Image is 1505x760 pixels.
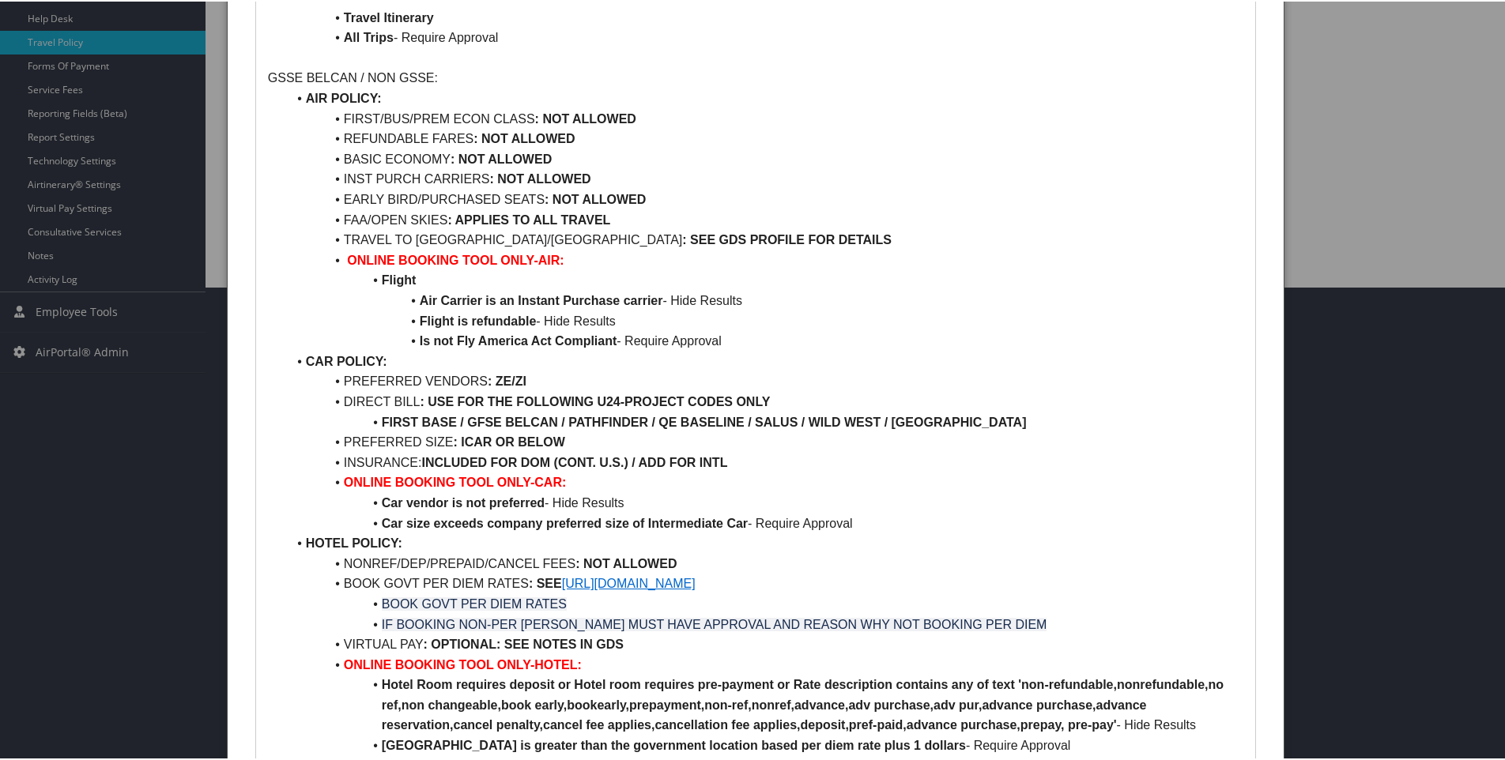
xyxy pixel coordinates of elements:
li: BOOK GOVT PER DIEM RATES [287,572,1243,593]
li: TRAVEL TO [GEOGRAPHIC_DATA]/[GEOGRAPHIC_DATA] [287,228,1243,249]
strong: CAR POLICY: [306,353,387,367]
strong: : USE FOR THE FOLLOWING U24-PROJECT CODES ONLY [420,393,770,407]
p: GSSE BELCAN / NON GSSE: [268,66,1243,87]
strong: Hotel Room requires deposit or Hotel room requires pre-payment or Rate description contains any o... [382,676,1228,730]
li: DIRECT BILL [287,390,1243,411]
strong: : APPLIES TO ALL TRAVEL [447,212,610,225]
strong: : SEE GDS PROFILE FOR DETAILS [682,231,892,245]
li: INSURANCE: [287,451,1243,472]
strong: ONLINE BOOKING TOOL ONLY-CAR: [344,474,567,487]
li: INST PURCH CARRIERS [287,167,1243,188]
strong: INCLUDED FOR DOM (CONT. U.S.) / ADD FOR INTL [421,454,727,468]
strong: Car vendor is not preferred [382,495,545,508]
strong: : ICAR OR BELOW [453,434,564,447]
strong: : [488,373,492,386]
strong: All Trips [344,29,394,43]
strong: : SEE [529,575,562,589]
strong: : NOT ALLOWED [489,171,590,184]
li: PREFERRED VENDORS [287,370,1243,390]
li: REFUNDABLE FARES [287,127,1243,148]
strong: Flight [382,272,417,285]
li: FAA/OPEN SKIES [287,209,1243,229]
strong: : OPTIONAL: SEE NOTES IN GDS [424,636,624,649]
span: BOOK GOVT PER DIEM RATES [382,596,567,609]
strong: Flight is refundable [420,313,537,326]
strong: ONLINE BOOKING TOOL ONLY-AIR: [347,252,564,265]
li: - Hide Results [287,289,1243,310]
strong: : NOT ALLOWED [473,130,575,144]
strong: : NOT ALLOWED [451,151,552,164]
strong: HOTEL POLICY: [306,535,402,548]
strong: Air Carrier is an Instant Purchase carrier [420,292,663,306]
strong: FIRST BASE / GFSE BELCAN / PATHFINDER / QE BASELINE / SALUS / WILD WEST / [GEOGRAPHIC_DATA] [382,414,1027,427]
strong: : NOT ALLOWED [545,191,646,205]
li: - Hide Results [287,673,1243,734]
strong: : NOT ALLOWED [575,555,677,569]
li: - Hide Results [287,491,1243,512]
li: VIRTUAL PAY [287,633,1243,653]
li: - Require Approval [287,512,1243,532]
strong: Is not Fly America Act Compliant [420,333,617,346]
strong: : NOT ALLOWED [535,111,636,124]
li: BASIC ECONOMY [287,148,1243,168]
li: - Require Approval [287,329,1243,350]
strong: AIR POLICY: [306,90,382,103]
strong: ONLINE BOOKING TOOL ONLY-HOTEL: [344,657,582,670]
a: [URL][DOMAIN_NAME] [562,575,696,589]
li: FIRST/BUS/PREM ECON CLASS [287,107,1243,128]
li: - Require Approval [287,734,1243,754]
li: PREFERRED SIZE [287,431,1243,451]
strong: Travel Itinerary [344,9,434,23]
li: EARLY BIRD/PURCHASED SEATS [287,188,1243,209]
li: - Hide Results [287,310,1243,330]
strong: [GEOGRAPHIC_DATA] is greater than the government location based per diem rate plus 1 dollars [382,737,966,751]
strong: ZE/ZI [496,373,526,386]
li: - Require Approval [287,26,1243,47]
span: IF BOOKING NON-PER [PERSON_NAME] MUST HAVE APPROVAL AND REASON WHY NOT BOOKING PER DIEM [382,616,1047,630]
li: NONREF/DEP/PREPAID/CANCEL FEES [287,552,1243,573]
strong: Car size exceeds company preferred size of Intermediate Car [382,515,748,529]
